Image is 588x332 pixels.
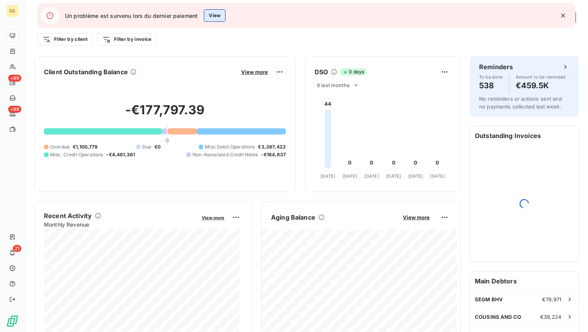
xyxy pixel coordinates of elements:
h4: €459.5K [516,79,566,92]
span: Misc Debit Operations [205,143,255,150]
button: Filter by invoice [97,33,156,45]
span: €0 [154,143,161,150]
h6: Outstanding Invoices [470,126,578,145]
span: To be done [479,75,503,79]
span: 6 last months [317,82,350,88]
span: -€184,637 [261,151,286,158]
span: €79,971 [542,296,561,302]
h6: Aging Balance [271,213,315,222]
span: Non-Associated Credit Notes [192,151,258,158]
img: Logo LeanPay [6,315,19,327]
span: €3,387,422 [258,143,286,150]
button: View more [199,214,227,221]
span: €39,224 [540,314,561,320]
h6: Reminders [479,62,513,72]
iframe: Intercom live chat [562,306,580,324]
h6: Recent Activity [44,211,92,220]
span: -€4,481,361 [106,151,135,158]
tspan: [DATE] [386,173,401,179]
span: View more [403,214,430,220]
span: €1,100,779 [73,143,98,150]
tspan: [DATE] [320,173,335,179]
tspan: [DATE] [343,173,357,179]
span: Un problème est survenu lors du dernier paiement [65,12,198,20]
tspan: [DATE] [408,173,423,179]
span: 0 days [340,68,366,75]
button: View more [401,214,432,221]
span: View more [202,215,224,220]
span: 21 [13,245,21,252]
tspan: [DATE] [364,173,379,179]
span: COUSINS AND CO [475,314,521,320]
span: +99 [8,106,21,113]
tspan: [DATE] [430,173,445,179]
h6: DSO [315,67,328,77]
h6: Main Debtors [470,272,578,290]
span: View more [241,69,268,75]
span: Misc. Credit Operations [50,151,103,158]
span: 0 [166,137,169,143]
span: Overdue [50,143,70,150]
span: No reminders or actions sent and no payments collected last week. [479,96,562,110]
span: Due [142,143,151,150]
button: View more [239,68,270,75]
div: GS [6,5,19,17]
span: Monthly Revenue [44,220,196,229]
button: View [204,9,226,22]
button: Filter by client [37,33,93,45]
h2: -€177,797.39 [44,102,286,126]
span: +99 [8,75,21,82]
h4: 538 [479,79,503,92]
span: SEGM BHV [475,296,503,302]
span: Amount to be reminded [516,75,566,79]
h6: Client Outstanding Balance [44,67,128,77]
